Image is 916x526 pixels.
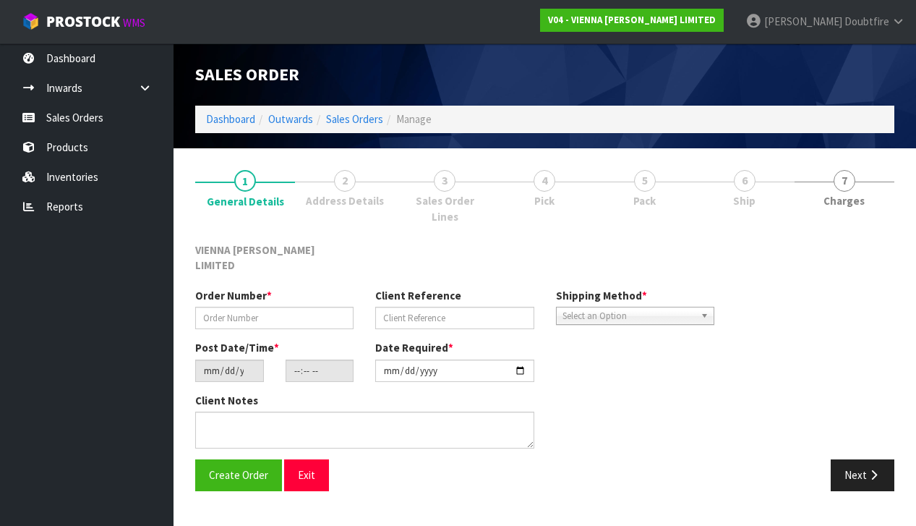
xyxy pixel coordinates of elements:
span: VIENNA [PERSON_NAME] LIMITED [195,243,315,272]
small: WMS [123,16,145,30]
button: Next [831,459,894,491]
span: ProStock [46,12,120,31]
a: Dashboard [206,112,255,126]
span: Doubtfire [844,14,889,28]
span: General Details [207,194,284,209]
span: 7 [834,170,855,192]
span: Pack [633,193,656,208]
span: Charges [823,193,865,208]
span: Address Details [306,193,384,208]
label: Post Date/Time [195,340,279,355]
a: Outwards [268,112,313,126]
strong: V04 - VIENNA [PERSON_NAME] LIMITED [548,14,716,26]
span: 6 [734,170,756,192]
input: Client Reference [375,307,534,329]
span: Pick [534,193,555,208]
span: Ship [733,193,756,208]
label: Order Number [195,288,272,303]
span: 1 [234,170,256,192]
span: 2 [334,170,356,192]
label: Shipping Method [556,288,647,303]
a: Sales Orders [326,112,383,126]
span: 5 [634,170,656,192]
label: Date Required [375,340,453,355]
span: Create Order [209,468,268,482]
span: Sales Order [195,63,299,85]
button: Create Order [195,459,282,491]
input: Order Number [195,307,354,329]
img: cube-alt.png [22,12,40,30]
label: Client Reference [375,288,461,303]
span: Manage [396,112,432,126]
button: Exit [284,459,329,491]
span: [PERSON_NAME] [764,14,842,28]
label: Client Notes [195,393,258,408]
span: General Details [195,232,894,502]
span: 3 [434,170,455,192]
span: Sales Order Lines [406,193,484,224]
span: Select an Option [562,307,695,325]
span: 4 [534,170,555,192]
